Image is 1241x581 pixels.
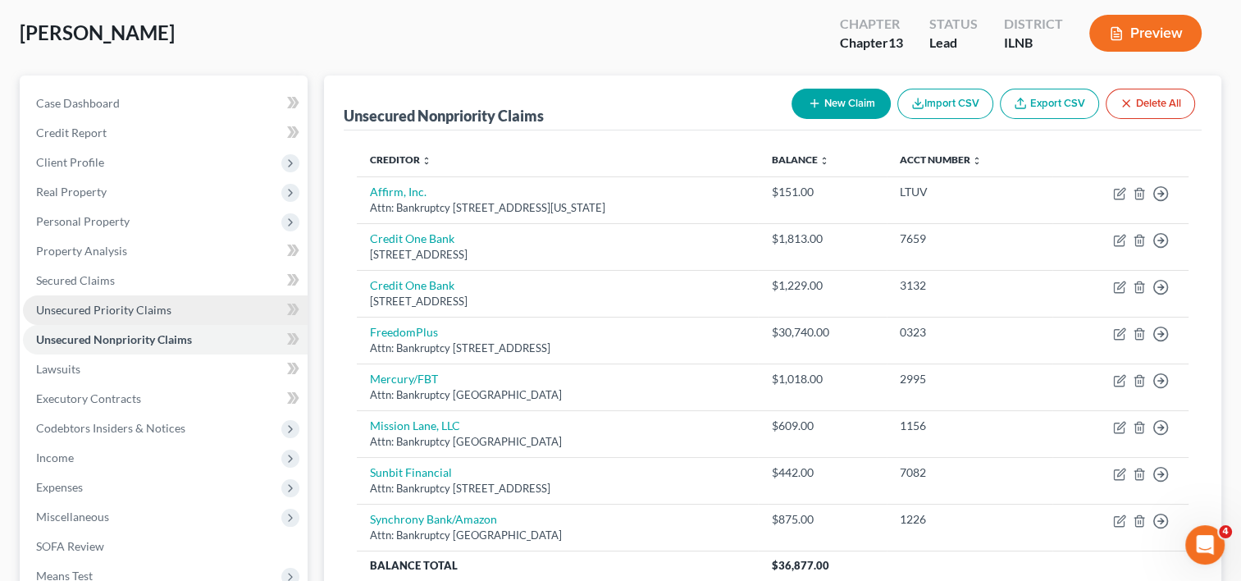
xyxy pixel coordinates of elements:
[36,185,107,199] span: Real Property
[1000,89,1099,119] a: Export CSV
[771,511,873,528] div: $875.00
[23,118,308,148] a: Credit Report
[897,89,993,119] button: Import CSV
[900,231,1039,247] div: 7659
[36,391,141,405] span: Executory Contracts
[370,419,460,432] a: Mission Lane, LLC
[370,465,452,479] a: Sunbit Financial
[20,21,175,44] span: [PERSON_NAME]
[771,184,873,200] div: $151.00
[900,184,1039,200] div: LTUV
[840,34,903,53] div: Chapter
[422,156,431,166] i: unfold_more
[771,324,873,341] div: $30,740.00
[23,266,308,295] a: Secured Claims
[370,278,454,292] a: Credit One Bank
[23,89,308,118] a: Case Dashboard
[23,295,308,325] a: Unsecured Priority Claims
[36,273,115,287] span: Secured Claims
[792,89,891,119] button: New Claim
[36,214,130,228] span: Personal Property
[900,277,1039,294] div: 3132
[1185,525,1225,565] iframe: Intercom live chat
[36,303,171,317] span: Unsecured Priority Claims
[36,244,127,258] span: Property Analysis
[36,480,83,494] span: Expenses
[771,277,873,294] div: $1,229.00
[36,539,104,553] span: SOFA Review
[36,126,107,140] span: Credit Report
[370,372,438,386] a: Mercury/FBT
[370,200,745,216] div: Attn: Bankruptcy [STREET_ADDRESS][US_STATE]
[1004,15,1063,34] div: District
[36,510,109,524] span: Miscellaneous
[36,421,185,435] span: Codebtors Insiders & Notices
[370,341,745,356] div: Attn: Bankruptcy [STREET_ADDRESS]
[36,332,192,346] span: Unsecured Nonpriority Claims
[370,231,454,245] a: Credit One Bank
[370,325,438,339] a: FreedomPlus
[972,156,982,166] i: unfold_more
[900,418,1039,434] div: 1156
[36,362,80,376] span: Lawsuits
[23,384,308,414] a: Executory Contracts
[370,247,745,263] div: [STREET_ADDRESS]
[900,153,982,166] a: Acct Number unfold_more
[771,371,873,387] div: $1,018.00
[1089,15,1202,52] button: Preview
[771,153,828,166] a: Balance unfold_more
[1106,89,1195,119] button: Delete All
[23,532,308,561] a: SOFA Review
[1219,525,1232,538] span: 4
[23,236,308,266] a: Property Analysis
[36,155,104,169] span: Client Profile
[370,185,427,199] a: Affirm, Inc.
[771,559,828,572] span: $36,877.00
[771,418,873,434] div: $609.00
[23,355,308,384] a: Lawsuits
[771,464,873,481] div: $442.00
[370,294,745,309] div: [STREET_ADDRESS]
[929,34,978,53] div: Lead
[900,371,1039,387] div: 2995
[900,464,1039,481] div: 7082
[900,324,1039,341] div: 0323
[370,387,745,403] div: Attn: Bankruptcy [GEOGRAPHIC_DATA]
[819,156,828,166] i: unfold_more
[771,231,873,247] div: $1,813.00
[36,451,74,464] span: Income
[1004,34,1063,53] div: ILNB
[840,15,903,34] div: Chapter
[23,325,308,355] a: Unsecured Nonpriority Claims
[370,481,745,496] div: Attn: Bankruptcy [STREET_ADDRESS]
[370,153,431,166] a: Creditor unfold_more
[357,551,758,580] th: Balance Total
[888,34,903,50] span: 13
[344,106,544,126] div: Unsecured Nonpriority Claims
[370,512,497,526] a: Synchrony Bank/Amazon
[929,15,978,34] div: Status
[370,434,745,450] div: Attn: Bankruptcy [GEOGRAPHIC_DATA]
[370,528,745,543] div: Attn: Bankruptcy [GEOGRAPHIC_DATA]
[36,96,120,110] span: Case Dashboard
[900,511,1039,528] div: 1226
